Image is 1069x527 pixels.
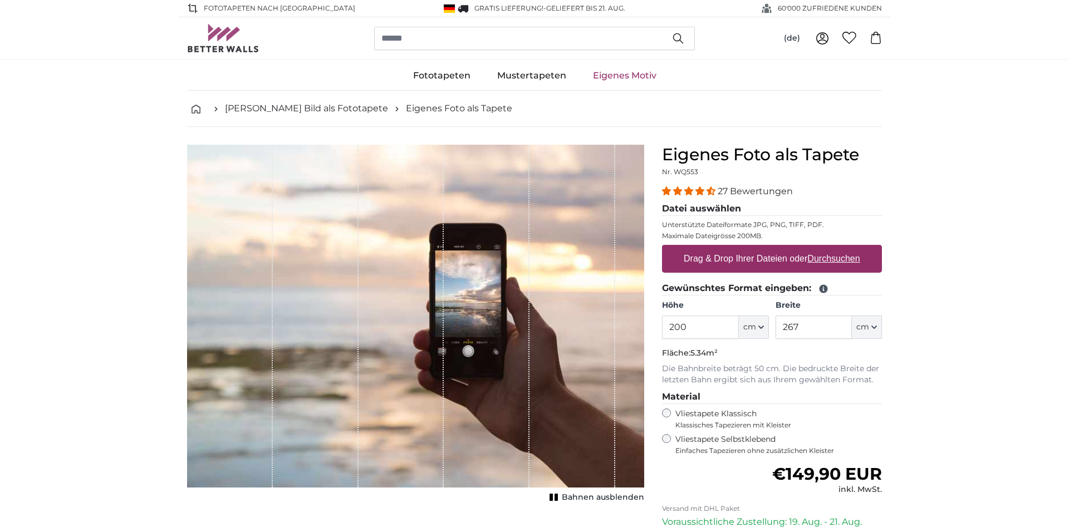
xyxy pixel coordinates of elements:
[662,145,882,165] h1: Eigenes Foto als Tapete
[444,4,455,13] img: Deutschland
[675,408,872,430] label: Vliestapete Klassisch
[662,390,882,404] legend: Material
[546,490,644,505] button: Bahnen ausblenden
[484,61,580,90] a: Mustertapeten
[662,363,882,386] p: Die Bahnbreite beträgt 50 cm. Die bedruckte Breite der letzten Bahn ergibt sich aus Ihrem gewählt...
[662,232,882,240] p: Maximale Dateigrösse 200MB.
[662,300,768,311] label: Höhe
[187,91,882,127] nav: breadcrumbs
[546,4,625,12] span: Geliefert bis 21. Aug.
[690,348,718,358] span: 5.34m²
[187,145,644,505] div: 1 of 1
[662,504,882,513] p: Versand mit DHL Paket
[543,4,625,12] span: -
[204,3,355,13] span: Fototapeten nach [GEOGRAPHIC_DATA]
[662,186,718,196] span: 4.41 stars
[474,4,543,12] span: GRATIS Lieferung!
[775,28,809,48] button: (de)
[662,220,882,229] p: Unterstützte Dateiformate JPG, PNG, TIFF, PDF.
[580,61,670,90] a: Eigenes Motiv
[662,348,882,359] p: Fläche:
[856,322,869,333] span: cm
[743,322,756,333] span: cm
[852,316,882,339] button: cm
[187,24,259,52] img: Betterwalls
[679,248,865,270] label: Drag & Drop Ihrer Dateien oder
[772,464,882,484] span: €149,90 EUR
[662,168,698,176] span: Nr. WQ553
[675,434,882,455] label: Vliestapete Selbstklebend
[718,186,793,196] span: 27 Bewertungen
[772,484,882,495] div: inkl. MwSt.
[225,102,388,115] a: [PERSON_NAME] Bild als Fototapete
[675,421,872,430] span: Klassisches Tapezieren mit Kleister
[808,254,860,263] u: Durchsuchen
[562,492,644,503] span: Bahnen ausblenden
[675,446,882,455] span: Einfaches Tapezieren ohne zusätzlichen Kleister
[400,61,484,90] a: Fototapeten
[406,102,512,115] a: Eigenes Foto als Tapete
[739,316,769,339] button: cm
[662,282,882,295] legend: Gewünschtes Format eingeben:
[778,3,882,13] span: 60'000 ZUFRIEDENE KUNDEN
[776,300,882,311] label: Breite
[662,202,882,216] legend: Datei auswählen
